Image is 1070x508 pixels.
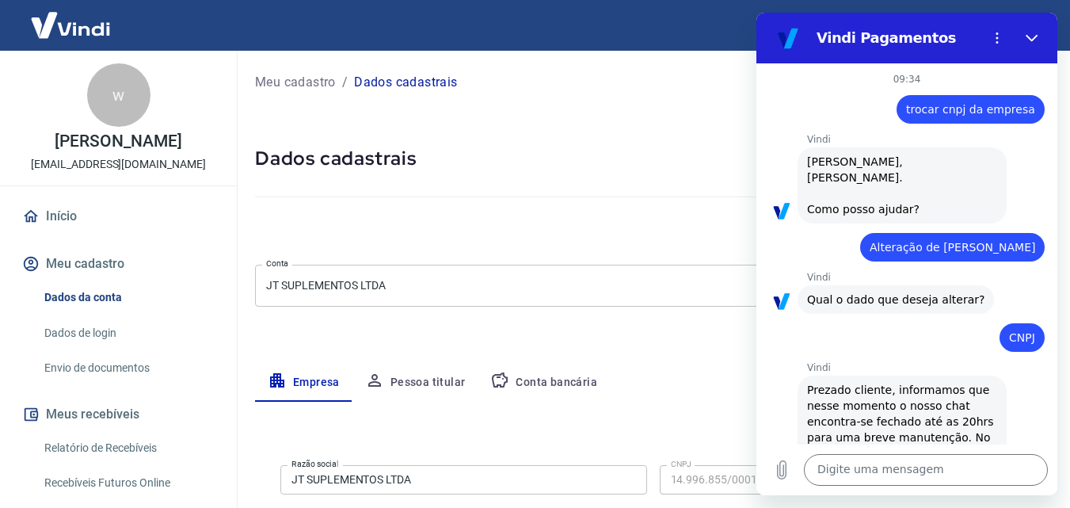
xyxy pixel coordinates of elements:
[266,258,288,269] label: Conta
[38,317,218,349] a: Dados de login
[19,1,122,49] img: Vindi
[38,432,218,464] a: Relatório de Recebíveis
[756,13,1057,495] iframe: Janela de mensagens
[10,441,41,473] button: Carregar arquivo
[478,364,610,402] button: Conta bancária
[671,458,691,470] label: CNPJ
[255,146,1051,171] h5: Dados cadastrais
[255,364,352,402] button: Empresa
[38,467,218,499] a: Recebíveis Futuros Online
[38,281,218,314] a: Dados da conta
[994,11,1051,40] button: Sair
[255,265,1051,307] div: JT SUPLEMENTOS LTDA
[19,199,218,234] a: Início
[255,73,336,92] a: Meu cadastro
[342,73,348,92] p: /
[31,156,206,173] p: [EMAIL_ADDRESS][DOMAIN_NAME]
[38,352,218,384] a: Envio de documentos
[291,458,338,470] label: Razão social
[55,133,181,150] p: [PERSON_NAME]
[19,397,218,432] button: Meus recebíveis
[19,246,218,281] button: Meu cadastro
[87,63,150,127] div: w
[352,364,478,402] button: Pessoa titular
[354,73,457,92] p: Dados cadastrais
